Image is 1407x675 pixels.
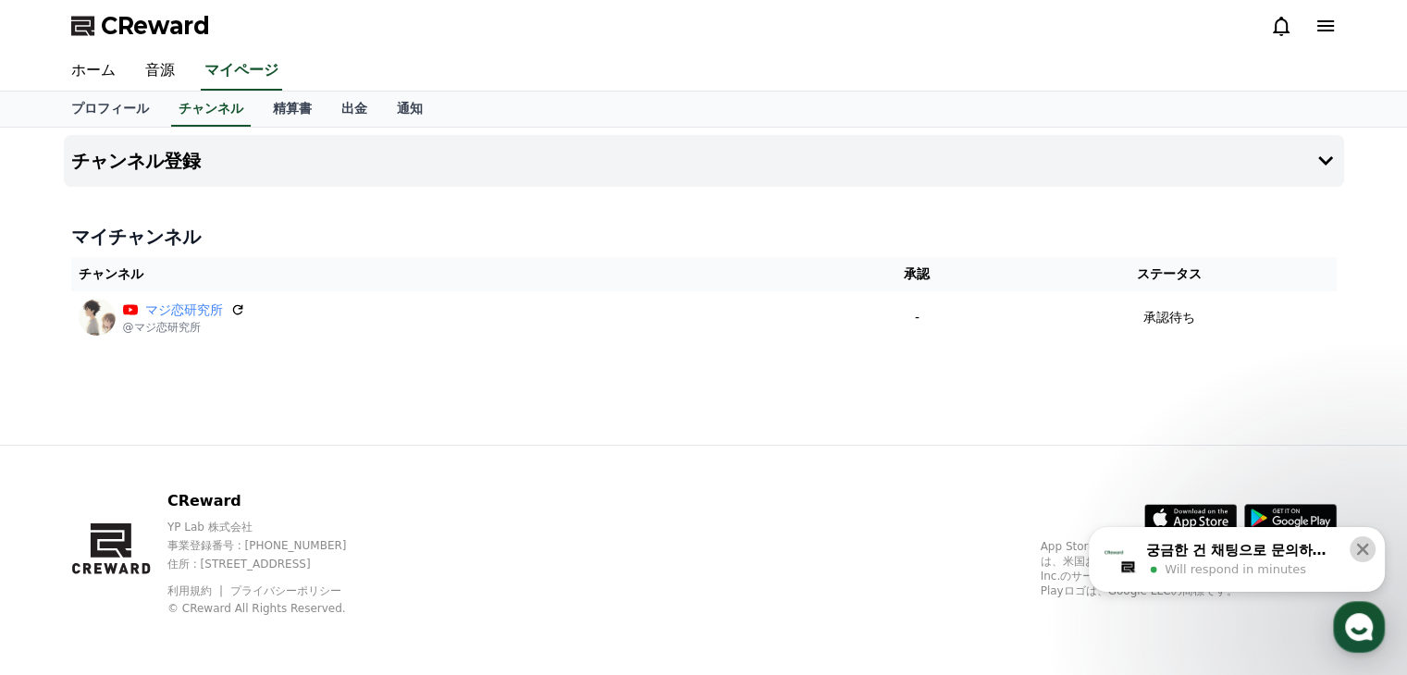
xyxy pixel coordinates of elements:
a: プライバシーポリシー [230,584,341,597]
p: 事業登録番号 : [PHONE_NUMBER] [167,538,383,553]
a: チャンネル [171,92,251,127]
th: 承認 [832,257,1003,291]
a: 音源 [130,52,190,91]
span: Messages [154,550,208,565]
a: 出金 [327,92,382,127]
a: 通知 [382,92,438,127]
span: CReward [101,11,210,41]
img: マジ恋研究所 [79,299,116,336]
th: チャンネル [71,257,832,291]
p: 住所 : [STREET_ADDRESS] [167,557,383,571]
a: ホーム [56,52,130,91]
h4: マイチャンネル [71,224,1337,250]
h4: チャンネル登録 [71,151,201,171]
p: © CReward All Rights Reserved. [167,601,383,616]
a: 精算書 [258,92,327,127]
a: プロフィール [56,92,164,127]
th: ステータス [1003,257,1337,291]
a: 利用規約 [167,584,226,597]
a: Home [6,522,122,568]
p: 承認待ち [1143,308,1195,327]
p: @マジ恋研究所 [123,320,245,335]
a: Settings [239,522,355,568]
a: CReward [71,11,210,41]
p: CReward [167,490,383,512]
p: - [839,308,995,327]
span: Settings [274,549,319,564]
span: Home [47,549,80,564]
a: Messages [122,522,239,568]
p: App Store、iCloud、iCloud Drive、およびiTunes Storeは、米国およびその他の国や地域で登録されているApple Inc.のサービスマークです。Google P... [1041,539,1337,598]
a: マイページ [201,52,282,91]
p: YP Lab 株式会社 [167,520,383,534]
a: マジ恋研究所 [145,301,223,320]
button: チャンネル登録 [64,135,1344,187]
